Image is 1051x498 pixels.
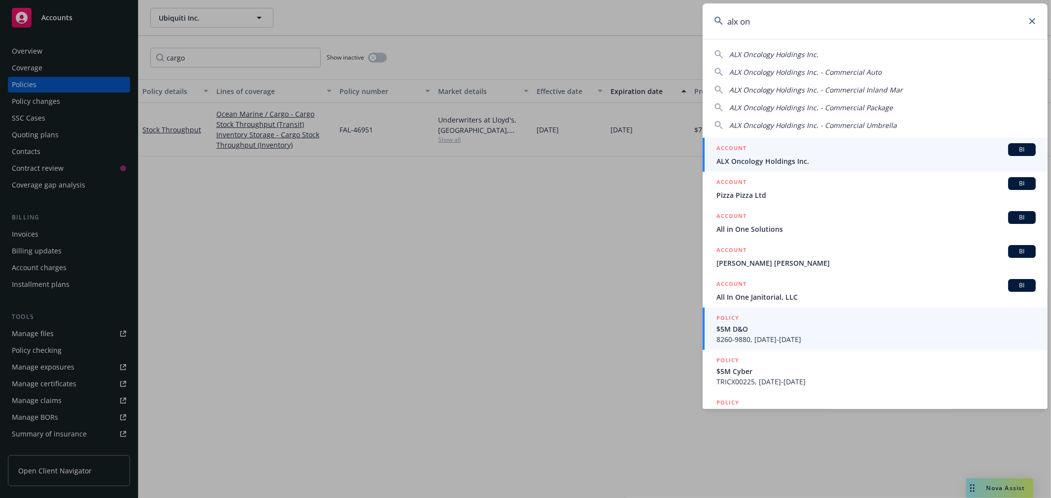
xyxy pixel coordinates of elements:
[716,313,739,323] h5: POLICY
[703,172,1048,206] a: ACCOUNTBIPizza Pizza Ltd
[716,355,739,365] h5: POLICY
[703,308,1048,350] a: POLICY$5M D&O8260-9880, [DATE]-[DATE]
[703,392,1048,435] a: POLICYNetherlands/AT148004
[716,292,1036,302] span: All In One Janitorial, LLC
[703,240,1048,274] a: ACCOUNTBI[PERSON_NAME] [PERSON_NAME]
[716,156,1036,166] span: ALX Oncology Holdings Inc.
[716,224,1036,234] span: All in One Solutions
[1012,281,1032,290] span: BI
[703,274,1048,308] a: ACCOUNTBIAll In One Janitorial, LLC
[729,85,903,94] span: ALX Oncology Holdings Inc. - Commercial Inland Mar
[716,177,746,189] h5: ACCOUNT
[703,138,1048,172] a: ACCOUNTBIALX Oncology Holdings Inc.
[729,103,893,112] span: ALX Oncology Holdings Inc. - Commercial Package
[1012,213,1032,222] span: BI
[716,324,1036,334] span: $5M D&O
[716,376,1036,387] span: TRICX00225, [DATE]-[DATE]
[729,50,818,59] span: ALX Oncology Holdings Inc.
[716,211,746,223] h5: ACCOUNT
[729,67,881,77] span: ALX Oncology Holdings Inc. - Commercial Auto
[703,350,1048,392] a: POLICY$5M CyberTRICX00225, [DATE]-[DATE]
[703,206,1048,240] a: ACCOUNTBIAll in One Solutions
[716,334,1036,344] span: 8260-9880, [DATE]-[DATE]
[716,143,746,155] h5: ACCOUNT
[716,408,1036,419] span: Netherlands/AT148004
[1012,247,1032,256] span: BI
[716,398,739,407] h5: POLICY
[716,366,1036,376] span: $5M Cyber
[716,279,746,291] h5: ACCOUNT
[1012,179,1032,188] span: BI
[703,3,1048,39] input: Search...
[1012,145,1032,154] span: BI
[716,245,746,257] h5: ACCOUNT
[716,258,1036,268] span: [PERSON_NAME] [PERSON_NAME]
[716,190,1036,200] span: Pizza Pizza Ltd
[729,121,897,130] span: ALX Oncology Holdings Inc. - Commercial Umbrella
